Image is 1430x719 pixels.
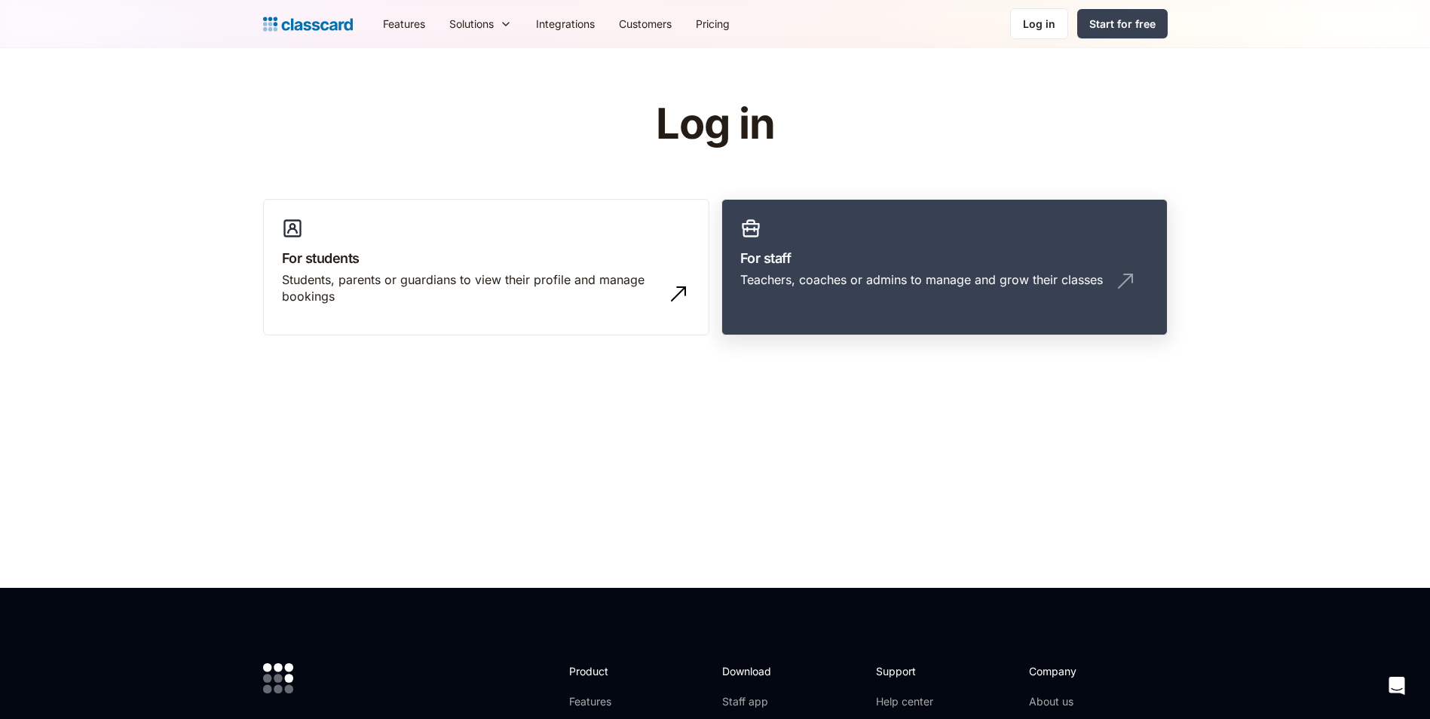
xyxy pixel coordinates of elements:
[740,271,1103,288] div: Teachers, coaches or admins to manage and grow their classes
[569,694,650,709] a: Features
[1023,16,1055,32] div: Log in
[263,14,353,35] a: home
[876,663,937,679] h2: Support
[449,16,494,32] div: Solutions
[437,7,524,41] div: Solutions
[569,663,650,679] h2: Product
[371,7,437,41] a: Features
[1089,16,1156,32] div: Start for free
[524,7,607,41] a: Integrations
[1077,9,1168,38] a: Start for free
[1379,668,1415,704] div: Open Intercom Messenger
[1029,694,1129,709] a: About us
[607,7,684,41] a: Customers
[721,199,1168,336] a: For staffTeachers, coaches or admins to manage and grow their classes
[684,7,742,41] a: Pricing
[1029,663,1129,679] h2: Company
[722,694,784,709] a: Staff app
[282,248,691,268] h3: For students
[722,663,784,679] h2: Download
[476,101,954,148] h1: Log in
[1010,8,1068,39] a: Log in
[740,248,1149,268] h3: For staff
[263,199,709,336] a: For studentsStudents, parents or guardians to view their profile and manage bookings
[282,271,660,305] div: Students, parents or guardians to view their profile and manage bookings
[876,694,937,709] a: Help center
